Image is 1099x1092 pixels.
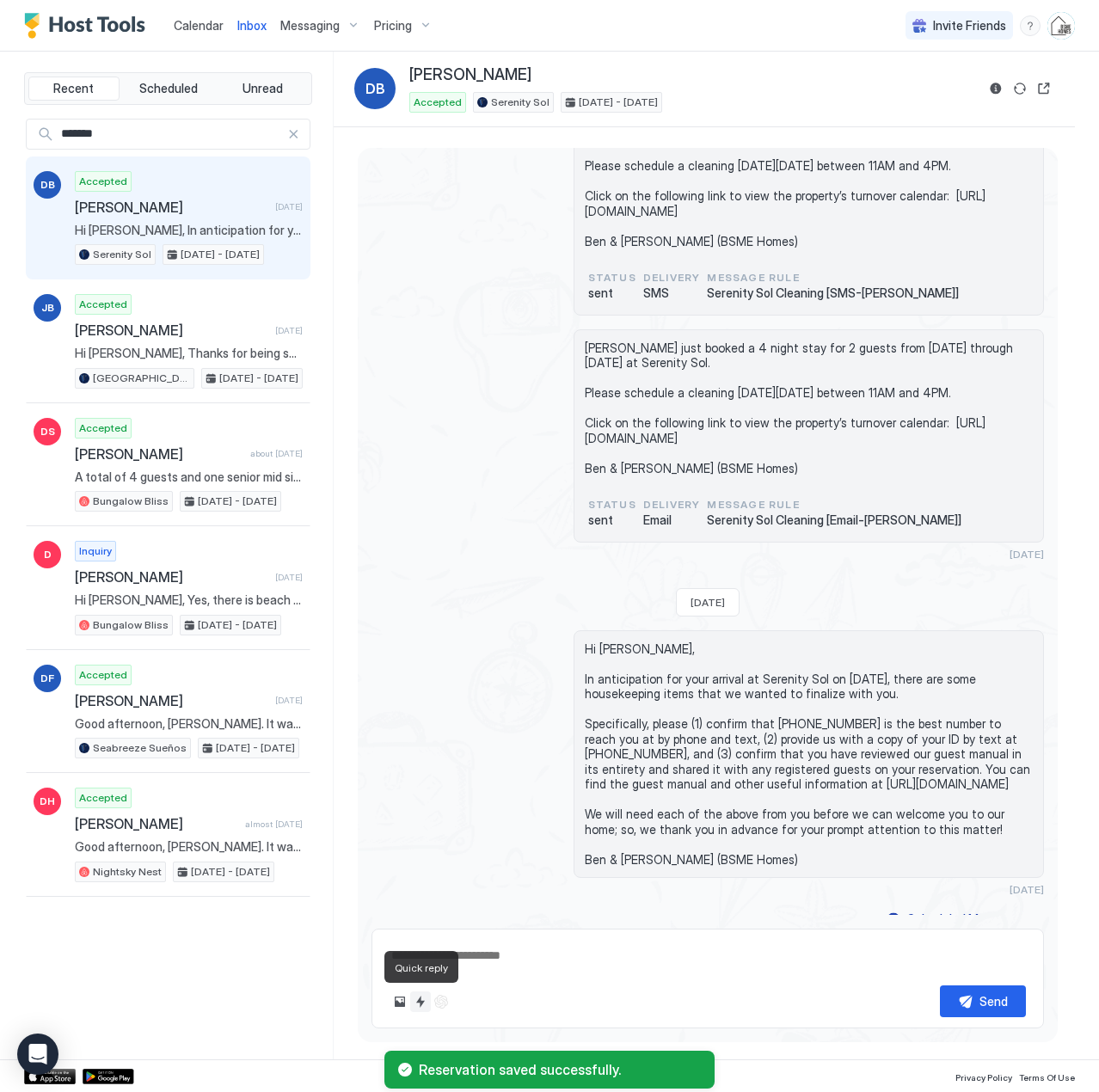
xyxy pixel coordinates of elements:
span: DF [40,671,54,686]
button: Recent [28,77,120,101]
div: menu [1020,15,1041,36]
button: Send [940,985,1026,1017]
span: DB [365,78,385,99]
span: Good afternoon, [PERSON_NAME]. It was our pleasure hosting you at [GEOGRAPHIC_DATA]! We hope you ... [75,839,303,855]
span: DB [40,177,55,193]
span: Accepted [79,174,127,189]
span: [PERSON_NAME] [409,65,531,85]
span: Serenity Sol Cleaning [SMS-[PERSON_NAME]] [707,285,959,301]
button: Sync reservation [1010,78,1030,99]
button: Scheduled Messages [884,907,1044,930]
button: Upload image [390,991,410,1012]
span: Hi [PERSON_NAME], In anticipation for your arrival at Serenity Sol on [DATE], there are some hous... [75,223,303,238]
span: Inbox [237,18,267,33]
span: DS [40,424,55,439]
span: [PERSON_NAME] [75,692,268,709]
span: almost [DATE] [245,819,303,830]
span: [DATE] - [DATE] [198,494,277,509]
span: status [588,270,636,285]
span: [PERSON_NAME] [75,568,268,586]
span: Reservation saved successfully. [419,1061,701,1078]
span: Good afternoon, [PERSON_NAME]. It was our pleasure hosting you at Seabreeze Sueños! We hope you e... [75,716,303,732]
span: [DATE] [275,201,303,212]
span: [DATE] - [DATE] [219,371,298,386]
span: [DATE] [275,572,303,583]
span: Bungalow Bliss [93,617,169,633]
span: [DATE] - [DATE] [198,617,277,633]
span: [DATE] - [DATE] [191,864,270,880]
div: tab-group [24,72,312,105]
button: Reservation information [985,78,1006,99]
button: Unread [217,77,308,101]
span: Message Rule [707,497,961,512]
span: D [44,547,52,562]
span: Message Rule [707,270,959,285]
span: Seabreeze Sueños [93,740,187,756]
span: Serenity Sol [491,95,549,110]
span: sent [588,285,636,301]
span: Inquiry [79,543,112,559]
span: A total of 4 guests and one senior mid size dog will be visiting. [US_STATE] and [US_STATE] will ... [75,469,303,485]
span: [DATE] - [DATE] [181,247,260,262]
span: [PERSON_NAME] [75,322,268,339]
button: Open reservation [1034,78,1054,99]
span: Pricing [374,18,412,34]
a: Host Tools Logo [24,13,153,39]
span: Delivery [643,497,701,512]
span: [PERSON_NAME] just booked a 4 night stay for 2 guests from [DATE] through [DATE] at Serenity Sol.... [585,113,1033,249]
span: [DATE] [1010,548,1044,561]
span: [DATE] [275,325,303,336]
a: Calendar [174,16,224,34]
a: Inbox [237,16,267,34]
span: [DATE] [691,596,725,609]
span: Messaging [280,18,340,34]
span: Accepted [79,790,127,806]
span: [DATE] [1010,883,1044,896]
span: Recent [53,81,94,96]
button: Quick reply [410,991,431,1012]
span: [DATE] [275,695,303,706]
span: Hi [PERSON_NAME], Thanks for being such a great guest and taking good care of our home. We gladly... [75,346,303,361]
span: SMS [643,285,701,301]
div: User profile [1047,12,1075,40]
span: [PERSON_NAME] [75,815,238,832]
input: Input Field [54,120,287,149]
span: about [DATE] [250,448,303,459]
span: Hi [PERSON_NAME], Yes, there is beach access on 17th Ave S and a small parking lot there as well.... [75,592,303,608]
span: [PERSON_NAME] just booked a 4 night stay for 2 guests from [DATE] through [DATE] at Serenity Sol.... [585,340,1033,476]
span: [PERSON_NAME] [75,445,243,463]
span: Delivery [643,270,701,285]
span: Accepted [79,667,127,683]
span: [DATE] - [DATE] [216,740,295,756]
span: Email [643,512,701,528]
button: Scheduled [123,77,214,101]
span: Bungalow Bliss [93,494,169,509]
span: JB [41,300,54,316]
div: Send [979,992,1008,1010]
span: Quick reply [395,961,448,974]
span: [PERSON_NAME] [75,199,268,216]
span: Accepted [79,297,127,312]
div: Scheduled Messages [907,910,1024,928]
span: [DATE] - [DATE] [579,95,658,110]
span: Hi [PERSON_NAME], In anticipation for your arrival at Serenity Sol on [DATE], there are some hous... [585,641,1033,868]
span: Unread [243,81,283,96]
span: status [588,497,636,512]
span: Serenity Sol Cleaning [Email-[PERSON_NAME]] [707,512,961,528]
span: Invite Friends [933,18,1006,34]
span: [GEOGRAPHIC_DATA] [93,371,190,386]
span: Accepted [414,95,462,110]
span: Scheduled [139,81,198,96]
span: DH [40,794,55,809]
span: sent [588,512,636,528]
span: Serenity Sol [93,247,151,262]
div: Open Intercom Messenger [17,1034,58,1075]
span: Nightsky Nest [93,864,162,880]
span: Calendar [174,18,224,33]
span: Accepted [79,420,127,436]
